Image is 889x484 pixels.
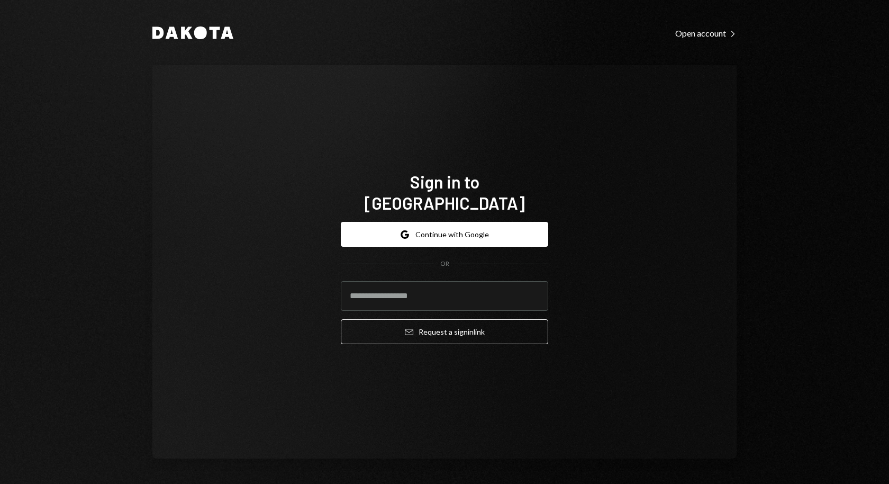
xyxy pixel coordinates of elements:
[440,259,449,268] div: OR
[341,171,548,213] h1: Sign in to [GEOGRAPHIC_DATA]
[341,319,548,344] button: Request a signinlink
[675,27,737,39] a: Open account
[675,28,737,39] div: Open account
[341,222,548,247] button: Continue with Google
